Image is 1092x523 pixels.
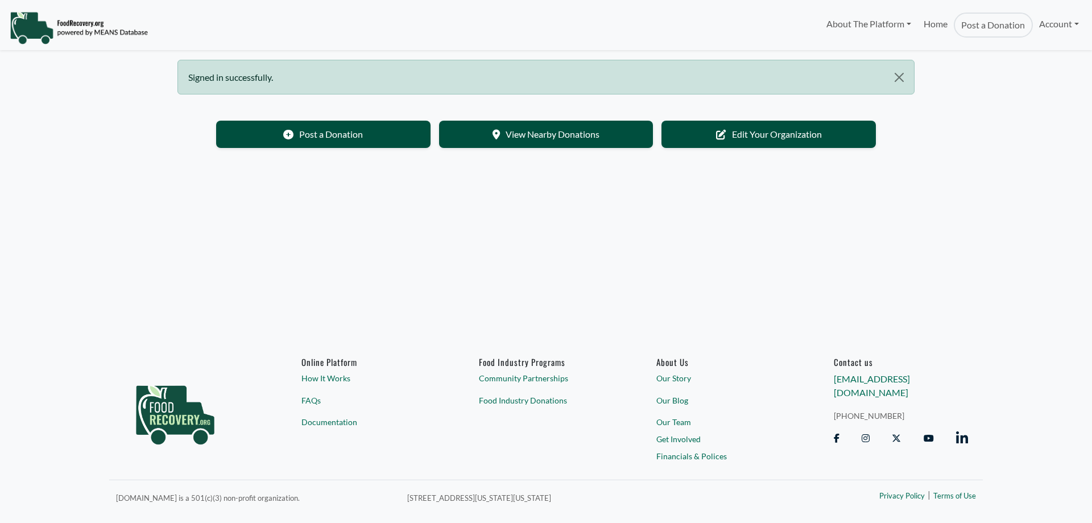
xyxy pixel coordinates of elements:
[301,372,436,384] a: How It Works
[439,121,653,148] a: View Nearby Donations
[407,491,758,504] p: [STREET_ADDRESS][US_STATE][US_STATE]
[656,394,791,406] a: Our Blog
[10,11,148,45] img: NavigationLogo_FoodRecovery-91c16205cd0af1ed486a0f1a7774a6544ea792ac00100771e7dd3ec7c0e58e41.png
[954,13,1032,38] a: Post a Donation
[933,491,976,502] a: Terms of Use
[301,357,436,367] h6: Online Platform
[479,394,613,406] a: Food Industry Donations
[177,60,915,94] div: Signed in successfully.
[124,357,226,465] img: food_recovery_green_logo-76242d7a27de7ed26b67be613a865d9c9037ba317089b267e0515145e5e51427.png
[656,357,791,367] a: About Us
[656,450,791,462] a: Financials & Polices
[834,357,968,367] h6: Contact us
[479,372,613,384] a: Community Partnerships
[656,433,791,445] a: Get Involved
[661,121,876,148] a: Edit Your Organization
[885,60,914,94] button: Close
[834,409,968,421] a: [PHONE_NUMBER]
[879,491,925,502] a: Privacy Policy
[928,488,930,501] span: |
[656,416,791,428] a: Our Team
[479,357,613,367] h6: Food Industry Programs
[656,372,791,384] a: Our Story
[301,416,436,428] a: Documentation
[116,491,394,504] p: [DOMAIN_NAME] is a 501(c)(3) non-profit organization.
[820,13,917,35] a: About The Platform
[216,121,431,148] a: Post a Donation
[301,394,436,406] a: FAQs
[834,373,910,398] a: [EMAIL_ADDRESS][DOMAIN_NAME]
[917,13,954,38] a: Home
[1033,13,1085,35] a: Account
